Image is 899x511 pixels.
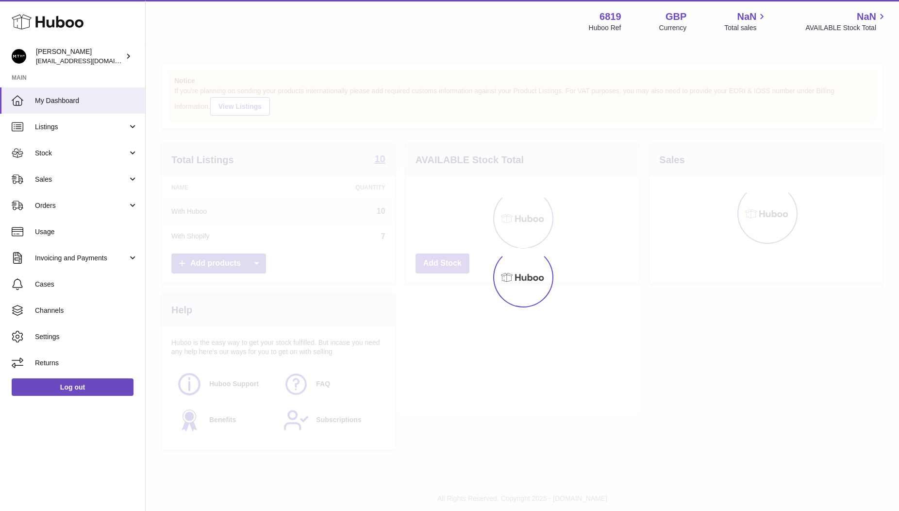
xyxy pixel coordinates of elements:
[35,332,138,341] span: Settings
[36,57,143,65] span: [EMAIL_ADDRESS][DOMAIN_NAME]
[589,23,621,33] div: Huboo Ref
[666,10,686,23] strong: GBP
[805,23,887,33] span: AVAILABLE Stock Total
[659,23,687,33] div: Currency
[724,10,767,33] a: NaN Total sales
[737,10,756,23] span: NaN
[599,10,621,23] strong: 6819
[805,10,887,33] a: NaN AVAILABLE Stock Total
[35,280,138,289] span: Cases
[35,122,128,132] span: Listings
[35,358,138,368] span: Returns
[35,227,138,237] span: Usage
[35,175,128,184] span: Sales
[35,149,128,158] span: Stock
[857,10,876,23] span: NaN
[12,378,133,396] a: Log out
[35,254,128,263] span: Invoicing and Payments
[36,47,123,66] div: [PERSON_NAME]
[724,23,767,33] span: Total sales
[12,49,26,64] img: amar@mthk.com
[35,96,138,105] span: My Dashboard
[35,306,138,315] span: Channels
[35,201,128,210] span: Orders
